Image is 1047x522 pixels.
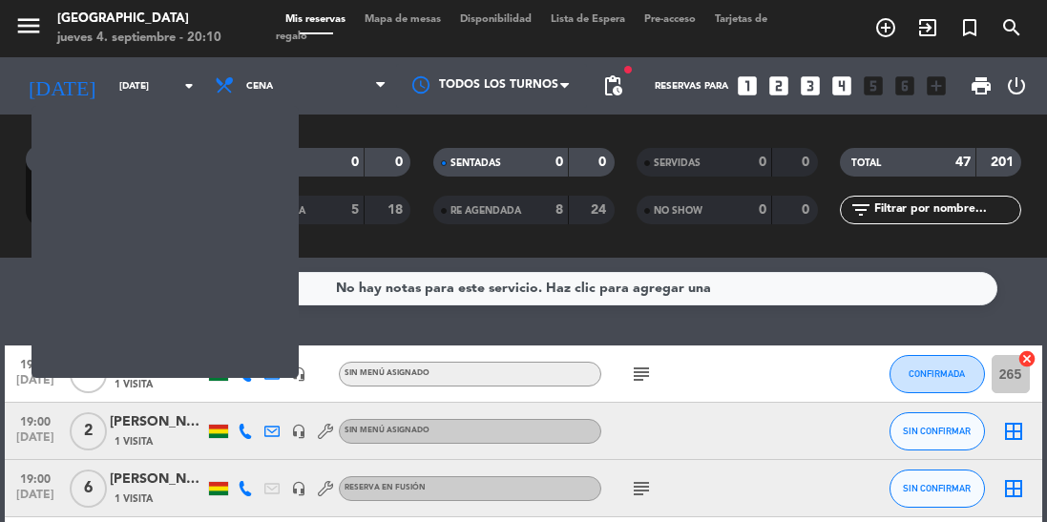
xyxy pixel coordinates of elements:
span: SIN CONFIRMAR [903,483,971,493]
i: subject [630,363,653,386]
span: SERVIDAS [654,158,701,168]
span: CHECK INS [246,158,299,168]
span: Mapa de mesas [355,14,450,25]
span: fiber_manual_record [622,64,634,75]
span: 1 Visita [115,434,153,449]
i: add_circle_outline [874,16,897,39]
span: 19:00 [11,352,59,374]
strong: 0 [555,156,563,169]
span: Reserva en Fusión [345,484,426,491]
span: 19:00 [11,467,59,489]
i: looks_3 [798,73,823,98]
strong: 201 [991,156,1017,169]
strong: 47 [140,153,156,166]
strong: 0 [759,203,766,217]
i: menu [14,11,43,40]
i: border_all [1002,420,1025,443]
span: 19:00 [11,409,59,431]
i: looks_6 [892,73,917,98]
strong: 0 [802,203,813,217]
strong: 47 [955,156,971,169]
i: looks_two [766,73,791,98]
span: Pre-acceso [635,14,705,25]
span: [DATE] [11,374,59,396]
strong: 0 [351,156,359,169]
span: 2 [70,412,107,450]
div: [GEOGRAPHIC_DATA] [57,10,221,29]
i: arrow_drop_down [178,74,200,97]
i: add_box [924,73,949,98]
strong: 201 [176,153,202,166]
span: [DATE] [11,489,59,511]
span: Reservas para [655,81,728,92]
strong: 45 [183,204,202,218]
span: Cena [246,81,273,92]
i: subject [630,477,653,500]
span: TOTAL [851,158,881,168]
input: Filtrar por nombre... [872,199,1020,220]
i: looks_4 [829,73,854,98]
strong: 24 [591,203,610,217]
span: CONFIRMADA [37,185,103,195]
button: menu [14,11,43,47]
span: [DATE] [11,431,59,453]
i: looks_one [735,73,760,98]
span: SIN CONFIRMAR [903,426,971,436]
i: filter_list [849,198,872,221]
span: NO SHOW [654,206,702,216]
div: No hay notas para este servicio. Haz clic para agregar una [336,278,711,300]
strong: 11 [140,204,156,218]
span: 4 [70,355,107,393]
button: SIN CONFIRMAR [890,412,985,450]
i: looks_5 [861,73,886,98]
strong: 156 [176,182,202,196]
i: exit_to_app [916,16,939,39]
strong: 0 [802,156,813,169]
strong: 5 [351,203,359,217]
i: search [1000,16,1023,39]
div: [PERSON_NAME] [110,469,205,491]
span: Disponibilidad [450,14,541,25]
div: [PERSON_NAME] [110,411,205,433]
div: [PERSON_NAME] [110,354,205,376]
span: 6 [70,470,107,508]
span: SIN CONFIRMAR [37,207,114,217]
i: headset_mic [291,424,306,439]
button: CONFIRMADA [890,355,985,393]
strong: 8 [555,203,563,217]
strong: 36 [140,182,156,196]
span: SENTADAS [450,158,501,168]
span: Sin menú asignado [345,427,429,434]
i: power_settings_new [1005,74,1028,97]
span: CONFIRMADA [909,368,965,379]
i: turned_in_not [958,16,981,39]
span: Lista de Espera [541,14,635,25]
span: print [970,74,993,97]
i: headset_mic [291,366,306,382]
span: 1 Visita [115,491,153,507]
span: RE AGENDADA [450,206,521,216]
span: Mis reservas [276,14,355,25]
div: LOG OUT [1000,57,1033,115]
strong: 0 [598,156,610,169]
strong: 0 [759,156,766,169]
strong: 0 [395,156,407,169]
span: CANCELADA [246,206,305,216]
i: cancel [1017,349,1037,368]
button: SIN CONFIRMAR [890,470,985,508]
span: 1 Visita [115,377,153,392]
span: Sin menú asignado [345,369,429,377]
i: headset_mic [291,481,306,496]
strong: 18 [387,203,407,217]
i: [DATE] [14,66,110,106]
span: RESERVADAS [37,156,98,165]
span: pending_actions [601,74,624,97]
i: border_all [1002,477,1025,500]
div: jueves 4. septiembre - 20:10 [57,29,221,48]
